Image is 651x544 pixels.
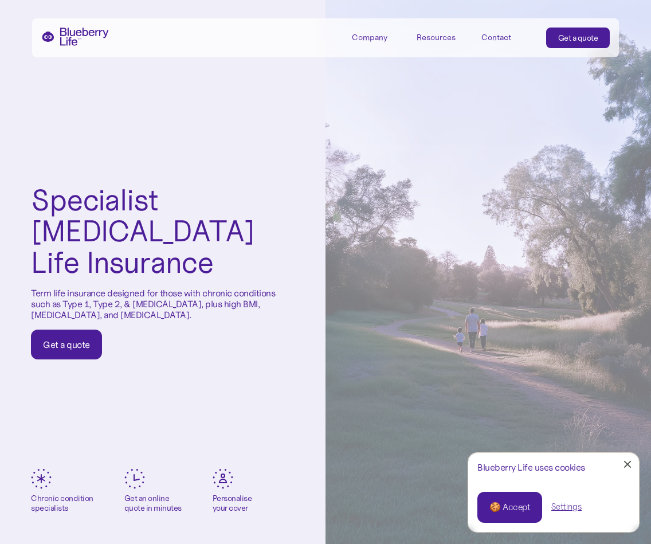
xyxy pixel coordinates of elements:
a: 🍪 Accept [477,492,542,523]
div: Company [352,33,387,42]
a: Contact [481,28,533,46]
div: Resources [417,28,468,46]
a: Close Cookie Popup [616,453,639,476]
div: Blueberry Life uses cookies [477,462,630,473]
a: Get a quote [546,28,610,48]
div: Personalise your cover [213,494,252,513]
p: Term life insurance designed for those with chronic conditions such as Type 1, Type 2, & [MEDICAL... [31,288,295,321]
div: Chronic condition specialists [31,494,93,513]
a: Settings [551,501,582,513]
div: Get an online quote in minutes [124,494,182,513]
div: Get a quote [558,32,598,44]
a: home [41,28,109,46]
h1: Specialist [MEDICAL_DATA] Life Insurance [31,185,295,279]
div: Company [352,28,403,46]
div: Get a quote [43,339,90,350]
div: 🍪 Accept [489,501,530,514]
a: Get a quote [31,330,102,359]
div: Contact [481,33,511,42]
div: Resources [417,33,456,42]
